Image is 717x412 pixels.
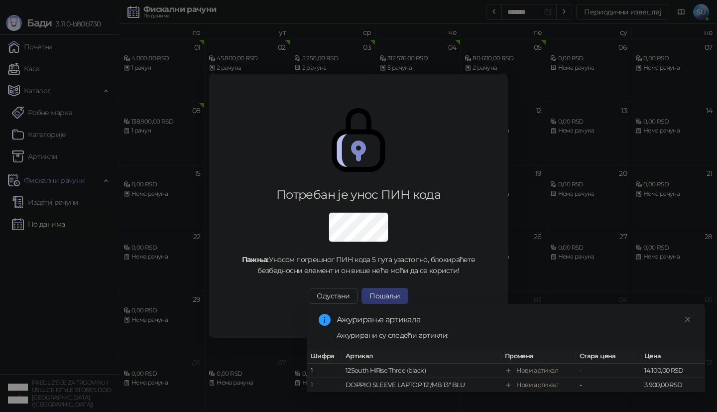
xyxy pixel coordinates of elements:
[640,349,705,364] th: Цена
[342,378,501,393] td: DOPPIO SLEEVE LAPTOP 12"/MB 13" BLU
[361,288,408,304] button: Пошаљи
[307,364,342,378] td: 1
[237,187,480,203] div: Потребан је унос ПИН кода
[684,316,691,323] span: close
[307,378,342,393] td: 1
[342,349,501,364] th: Артикал
[342,364,501,378] td: 12South HiRise Three (black)
[576,378,640,393] td: -
[237,254,480,276] div: Уносом погрешног ПИН кода 5 пута узастопно, блокираћете безбедносни елемент и он више неће моћи д...
[337,330,693,341] div: Ажурирани су следећи артикли:
[319,314,331,326] span: info-circle
[337,314,693,326] div: Ажурирање артикала
[640,364,705,378] td: 14.100,00 RSD
[516,366,558,376] div: Нови артикал
[682,314,693,325] a: Close
[640,378,705,393] td: 3.900,00 RSD
[516,380,558,390] div: Нови артикал
[576,364,640,378] td: -
[501,349,576,364] th: Промена
[242,255,269,264] strong: Пажња:
[327,108,390,172] img: secure.svg
[307,349,342,364] th: Шифра
[309,288,358,304] button: Одустани
[576,349,640,364] th: Стара цена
